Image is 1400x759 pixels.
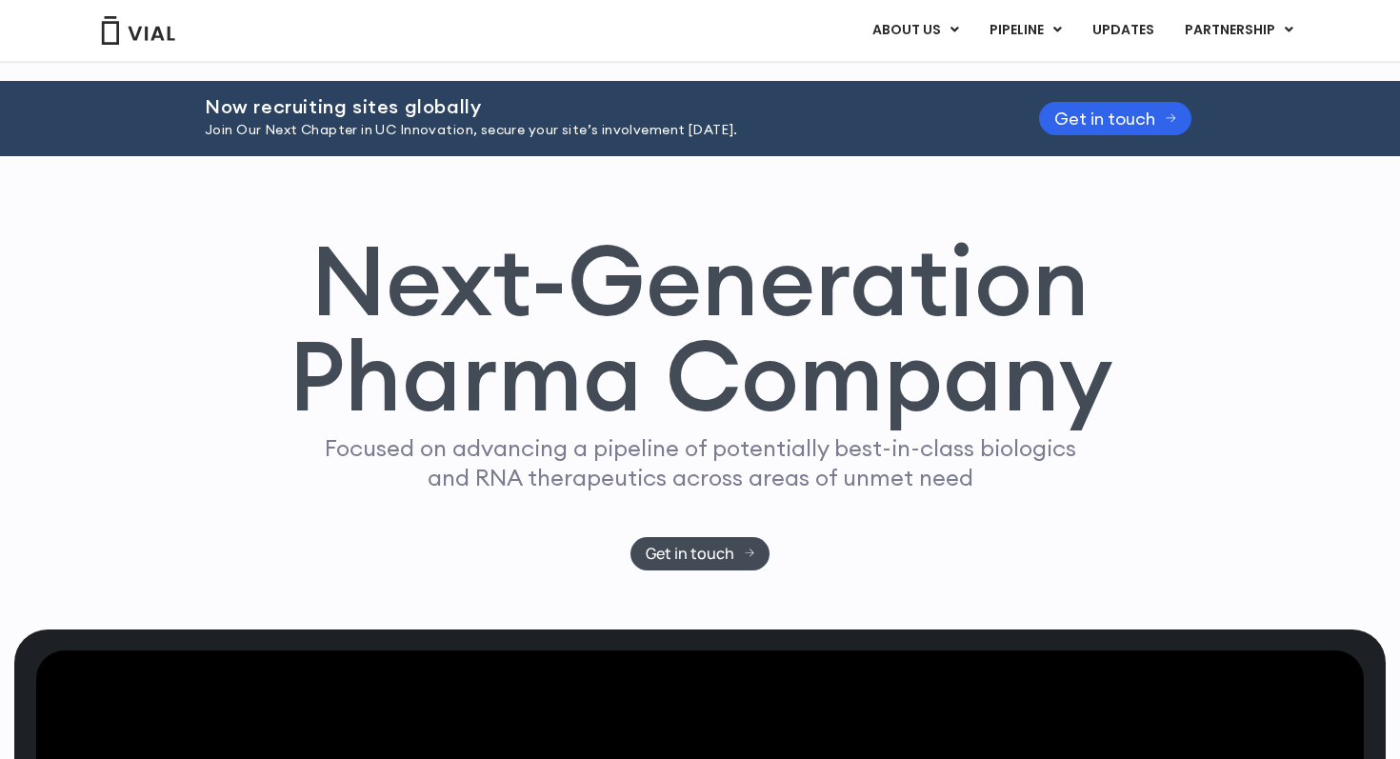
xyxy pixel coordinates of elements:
[1039,102,1191,135] a: Get in touch
[1170,14,1309,47] a: PARTNERSHIPMenu Toggle
[857,14,973,47] a: ABOUT USMenu Toggle
[646,547,734,561] span: Get in touch
[205,96,991,117] h2: Now recruiting sites globally
[1077,14,1169,47] a: UPDATES
[288,232,1112,425] h1: Next-Generation Pharma Company
[100,16,176,45] img: Vial Logo
[1054,111,1155,126] span: Get in touch
[205,120,991,141] p: Join Our Next Chapter in UC Innovation, secure your site’s involvement [DATE].
[974,14,1076,47] a: PIPELINEMenu Toggle
[630,537,770,570] a: Get in touch
[316,433,1084,492] p: Focused on advancing a pipeline of potentially best-in-class biologics and RNA therapeutics acros...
